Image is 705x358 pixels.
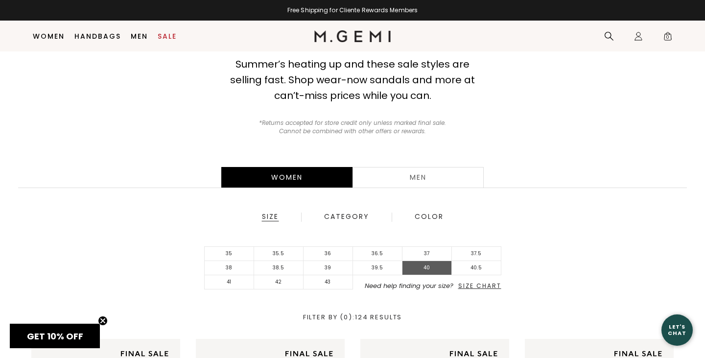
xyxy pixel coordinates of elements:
div: Size [261,213,279,221]
li: 36.5 [353,247,402,261]
div: Summer’s heating up and these sale styles are selling fast. Shop wear-now sandals and more at can... [220,56,485,103]
li: 37.5 [452,247,501,261]
div: Color [414,213,444,221]
div: Category [324,213,370,221]
div: Women [221,167,352,188]
li: Need help finding your size? [353,283,501,289]
a: Sale [158,32,177,40]
a: Men [352,167,484,188]
li: 43 [304,275,353,289]
li: 42 [254,275,304,289]
li: 37 [402,247,452,261]
a: Handbags [74,32,121,40]
a: Men [131,32,148,40]
li: 39.5 [353,261,402,275]
li: 35.5 [254,247,304,261]
li: 35 [205,247,254,261]
li: 39 [304,261,353,275]
li: 38.5 [254,261,304,275]
div: Let's Chat [661,324,693,336]
div: GET 10% OFFClose teaser [10,324,100,348]
li: 40 [402,261,452,275]
p: *Returns accepted for store credit only unless marked final sale. Cannot be combined with other o... [254,119,452,136]
li: 36 [304,247,353,261]
li: 38 [205,261,254,275]
button: Close teaser [98,316,108,326]
li: 41 [205,275,254,289]
div: Filter By (0) : 124 Results [12,314,693,321]
li: 40.5 [452,261,501,275]
span: 0 [663,33,673,43]
span: Size Chart [458,282,501,290]
img: M.Gemi [314,30,391,42]
span: GET 10% OFF [27,330,83,342]
a: Women [33,32,65,40]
